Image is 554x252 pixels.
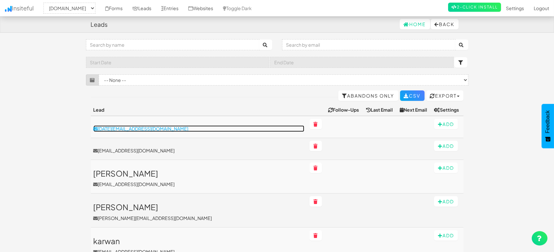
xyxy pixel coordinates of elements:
th: Last Email [363,104,397,116]
a: 2-Click Install [448,3,501,12]
input: End Date [270,57,454,68]
a: [PERSON_NAME][EMAIL_ADDRESS][DOMAIN_NAME] [93,169,304,187]
a: [EMAIL_ADDRESS][DOMAIN_NAME] [93,147,304,154]
input: Search by name [86,39,260,50]
h3: [PERSON_NAME] [93,169,304,178]
p: [EMAIL_ADDRESS][DOMAIN_NAME] [93,181,304,187]
a: [DATE][EMAIL_ADDRESS][DOMAIN_NAME] [93,125,304,132]
a: Abandons Only [338,90,398,101]
th: Next Email [397,104,431,116]
h3: [PERSON_NAME] [93,203,304,211]
th: Follow-Ups [326,104,363,116]
button: Add [434,230,458,241]
button: Add [434,141,458,151]
th: Settings [431,104,463,116]
button: Back [431,19,459,29]
img: icon.png [5,6,12,12]
input: Search by email [282,39,456,50]
p: [PERSON_NAME][EMAIL_ADDRESS][DOMAIN_NAME] [93,215,304,221]
button: Add [434,163,458,173]
button: Add [434,119,458,129]
a: CSV [400,90,425,101]
button: Add [434,196,458,207]
a: [PERSON_NAME][PERSON_NAME][EMAIL_ADDRESS][DOMAIN_NAME] [93,203,304,221]
span: Feedback [545,110,551,133]
a: Home [400,19,430,29]
th: Lead [91,104,307,116]
button: Feedback - Show survey [542,104,554,148]
button: Export [426,90,463,101]
h3: karwan [93,237,304,245]
input: Start Date [86,57,270,68]
h4: Leads [91,21,108,28]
